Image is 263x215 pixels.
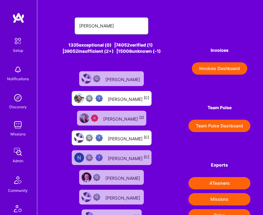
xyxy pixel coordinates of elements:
[12,119,24,131] img: teamwork
[188,163,250,168] h4: Exports
[93,174,100,181] img: Not Scrubbed
[8,188,28,194] div: Community
[93,75,100,82] img: Not Scrubbed
[188,62,250,75] a: Invoices Dashboard
[108,154,149,161] div: [PERSON_NAME]
[10,131,26,137] div: Missions
[74,93,84,103] img: User Avatar
[12,64,24,76] img: bell
[86,154,93,161] img: Not fully vetted
[74,133,84,143] img: User Avatar
[188,193,250,205] button: Missions
[12,12,25,23] img: logo
[12,146,24,158] img: admin teamwork
[139,115,144,120] sup: [2]
[188,177,250,189] button: ATeamers
[82,192,91,202] img: User Avatar
[82,74,91,84] img: User Avatar
[188,120,250,132] button: Team Pulse Dashboard
[77,167,146,187] a: User AvatarNot Scrubbed[PERSON_NAME]
[95,154,103,161] img: High Potential User
[82,172,91,182] img: User Avatar
[86,134,93,142] img: Not fully vetted
[95,134,103,142] img: High Potential User
[69,89,154,108] a: User AvatarNot fully vettedHigh Potential User[PERSON_NAME][C]
[95,95,103,102] img: High Potential User
[188,105,250,110] h4: Team Pulse
[10,173,25,188] img: Community
[105,75,141,82] div: [PERSON_NAME]
[105,194,141,201] div: [PERSON_NAME]
[144,135,149,139] sup: [C]
[108,134,149,142] div: [PERSON_NAME]
[91,114,98,122] img: Unqualified
[77,69,146,89] a: User AvatarNot Scrubbed[PERSON_NAME]
[79,19,144,33] input: Search for an A-Teamer
[105,174,141,181] div: [PERSON_NAME]
[74,153,84,163] img: User Avatar
[9,104,27,110] div: Discovery
[144,96,149,100] sup: [C]
[79,113,89,123] img: User Avatar
[13,48,23,54] div: Setup
[69,148,154,167] a: User AvatarNot fully vettedHigh Potential User[PERSON_NAME][C]
[77,187,146,207] a: User AvatarNot Scrubbed[PERSON_NAME]
[69,128,154,148] a: User AvatarNot fully vettedHigh Potential User[PERSON_NAME][C]
[144,155,149,159] sup: [C]
[86,95,93,102] img: Not fully vetted
[75,108,149,128] a: User AvatarUnqualified[PERSON_NAME][2]
[11,35,24,48] img: setup
[108,95,149,102] div: [PERSON_NAME]
[188,48,250,53] h4: Invoices
[192,62,247,75] button: Invoices Dashboard
[103,115,144,122] div: [PERSON_NAME]
[50,42,173,54] div: 1335 exceptional (0) | 74052 verified (1) | 39052 insufficient (2+) | 15008 unknown (-1)
[93,193,100,201] img: Not Scrubbed
[12,92,24,104] img: discovery
[7,76,29,82] div: Notifications
[13,158,23,164] div: Admin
